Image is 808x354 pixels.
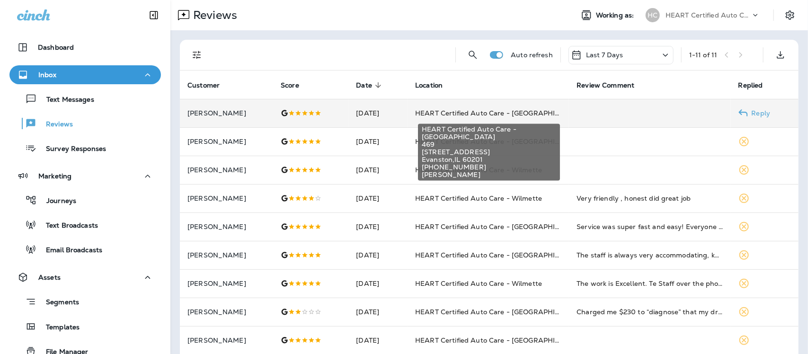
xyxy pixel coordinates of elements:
[356,81,384,89] span: Date
[36,145,106,154] p: Survey Responses
[36,120,73,129] p: Reviews
[36,298,79,308] p: Segments
[415,166,542,174] span: HEART Certified Auto Care - Wilmette
[356,81,372,89] span: Date
[415,336,585,345] span: HEART Certified Auto Care - [GEOGRAPHIC_DATA]
[9,167,161,186] button: Marketing
[415,222,585,231] span: HEART Certified Auto Care - [GEOGRAPHIC_DATA]
[281,81,299,89] span: Score
[187,251,266,259] p: [PERSON_NAME]
[348,127,408,156] td: [DATE]
[38,71,56,79] p: Inbox
[577,81,634,89] span: Review Comment
[422,141,556,149] span: 469
[187,109,266,117] p: [PERSON_NAME]
[187,280,266,287] p: [PERSON_NAME]
[689,51,717,59] div: 1 - 11 of 11
[348,212,408,241] td: [DATE]
[187,166,266,174] p: [PERSON_NAME]
[9,190,161,210] button: Journeys
[38,274,61,281] p: Assets
[9,317,161,336] button: Templates
[748,109,771,117] p: Reply
[577,194,723,203] div: Very friendly , honest did great job
[415,81,443,89] span: Location
[37,197,76,206] p: Journeys
[9,114,161,133] button: Reviews
[415,81,455,89] span: Location
[646,8,660,22] div: HC
[415,308,585,316] span: HEART Certified Auto Care - [GEOGRAPHIC_DATA]
[281,81,311,89] span: Score
[36,221,98,230] p: Text Broadcasts
[781,7,799,24] button: Settings
[422,149,556,156] span: [STREET_ADDRESS]
[348,298,408,326] td: [DATE]
[577,279,723,288] div: The work is Excellent. Te Staff over the phone to the visit to drop the car off were Professional...
[415,137,585,146] span: HEART Certified Auto Care - [GEOGRAPHIC_DATA]
[422,171,556,179] span: [PERSON_NAME]
[738,81,763,89] span: Replied
[738,81,775,89] span: Replied
[36,246,102,255] p: Email Broadcasts
[348,184,408,212] td: [DATE]
[9,239,161,259] button: Email Broadcasts
[577,250,723,260] div: The staff is always very accommodating, knowledgeable, and honestly pretty entertaining. They def...
[586,51,623,59] p: Last 7 Days
[511,51,553,59] p: Auto refresh
[415,251,585,259] span: HEART Certified Auto Care - [GEOGRAPHIC_DATA]
[666,11,751,19] p: HEART Certified Auto Care
[422,164,556,171] span: [PHONE_NUMBER]
[9,215,161,235] button: Text Broadcasts
[463,45,482,64] button: Search Reviews
[187,45,206,64] button: Filters
[348,241,408,269] td: [DATE]
[187,81,232,89] span: Customer
[9,89,161,109] button: Text Messages
[415,194,542,203] span: HEART Certified Auto Care - Wilmette
[38,172,71,180] p: Marketing
[415,279,542,288] span: HEART Certified Auto Care - Wilmette
[771,45,790,64] button: Export as CSV
[187,195,266,202] p: [PERSON_NAME]
[141,6,167,25] button: Collapse Sidebar
[577,222,723,231] div: Service was super fast and easy! Everyone was very friendly and accommodating. Will definitely be...
[596,11,636,19] span: Working as:
[37,96,94,105] p: Text Messages
[9,268,161,287] button: Assets
[415,109,585,117] span: HEART Certified Auto Care - [GEOGRAPHIC_DATA]
[187,223,266,230] p: [PERSON_NAME]
[348,156,408,184] td: [DATE]
[187,336,266,344] p: [PERSON_NAME]
[189,8,237,22] p: Reviews
[422,126,556,141] span: HEART Certified Auto Care - [GEOGRAPHIC_DATA]
[9,38,161,57] button: Dashboard
[422,156,556,164] span: Evanston , IL 60201
[36,323,80,332] p: Templates
[187,81,220,89] span: Customer
[9,138,161,158] button: Survey Responses
[187,138,266,145] p: [PERSON_NAME]
[38,44,74,51] p: Dashboard
[187,308,266,316] p: [PERSON_NAME]
[9,292,161,312] button: Segments
[9,65,161,84] button: Inbox
[577,81,647,89] span: Review Comment
[348,269,408,298] td: [DATE]
[577,307,723,317] div: Charged me $230 to “diagnose” that my driver side window would go up!
[348,99,408,127] td: [DATE]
